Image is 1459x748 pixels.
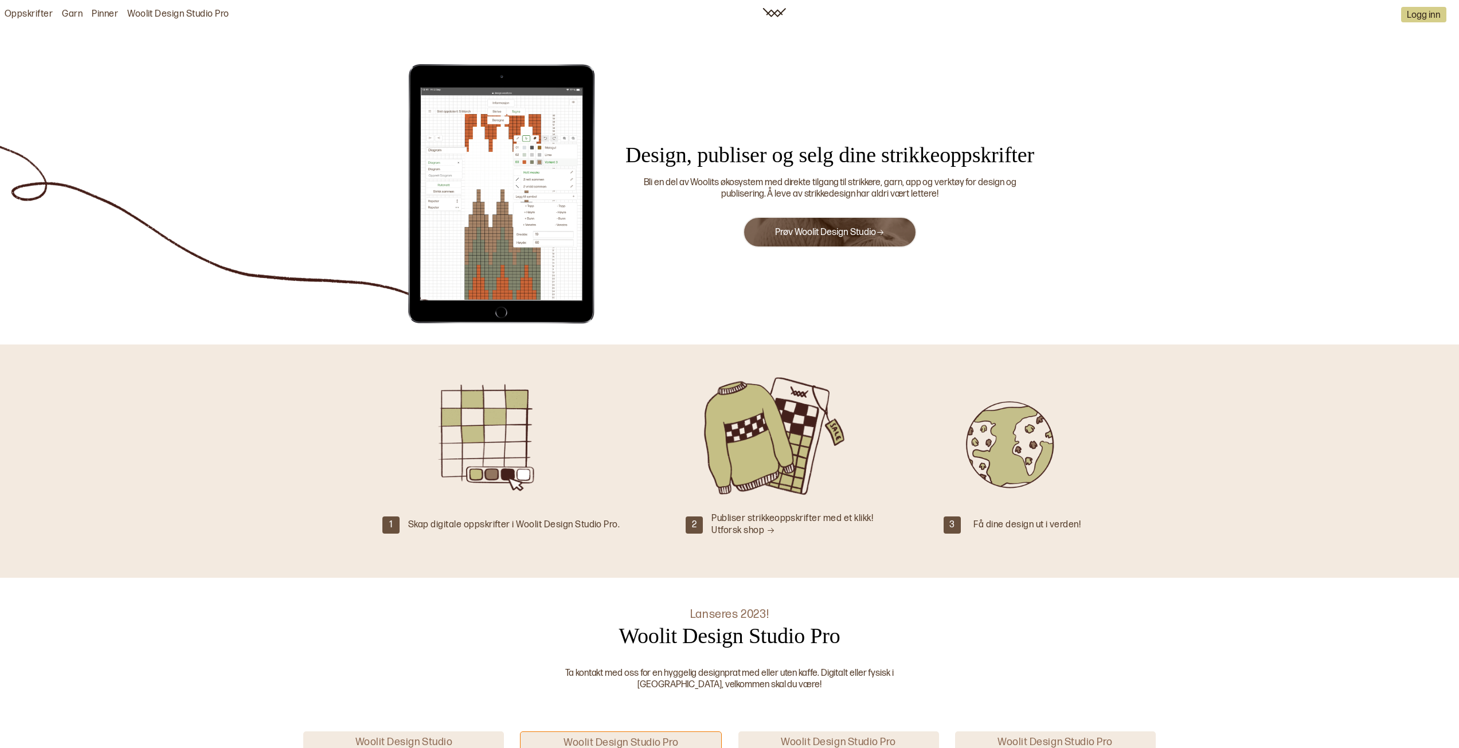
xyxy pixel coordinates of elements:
div: Publiser strikkeoppskrifter med et klikk! [711,513,873,537]
div: Design, publiser og selg dine strikkeoppskrifter [608,141,1052,169]
div: 2 [686,516,703,534]
img: Strikket genser og oppskrift til salg. [698,373,852,499]
a: Utforsk shop [711,525,775,536]
img: Illustrasjon av Woolit Design Studio Pro [401,62,602,326]
a: Woolit Design Studio Pro [127,9,229,21]
div: Få dine design ut i verden! [973,519,1081,531]
img: Woolit ikon [762,8,786,17]
div: 1 [382,516,400,534]
div: Skap digitale oppskrifter i Woolit Design Studio Pro. [408,519,620,531]
a: Prøv Woolit Design Studio [775,227,885,238]
img: Jordkloden [930,373,1085,499]
div: 3 [944,516,961,534]
div: Woolit Design Studio Pro [619,622,840,650]
div: Lanseres 2023! [690,607,769,622]
button: Logg inn [1401,7,1446,22]
a: Oppskrifter [5,9,53,21]
a: Garn [62,9,83,21]
img: Illustrasjon av Woolit Design Studio Pro [420,373,574,499]
div: Ta kontakt med oss for en hyggelig designprat med eller uten kaffe. Digitalt eller fysisk i [GEOG... [522,668,937,692]
a: Pinner [92,9,118,21]
button: Prøv Woolit Design Studio [743,217,917,248]
div: Bli en del av Woolits økosystem med direkte tilgang til strikkere, garn, app og verktøy for desig... [622,177,1038,201]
